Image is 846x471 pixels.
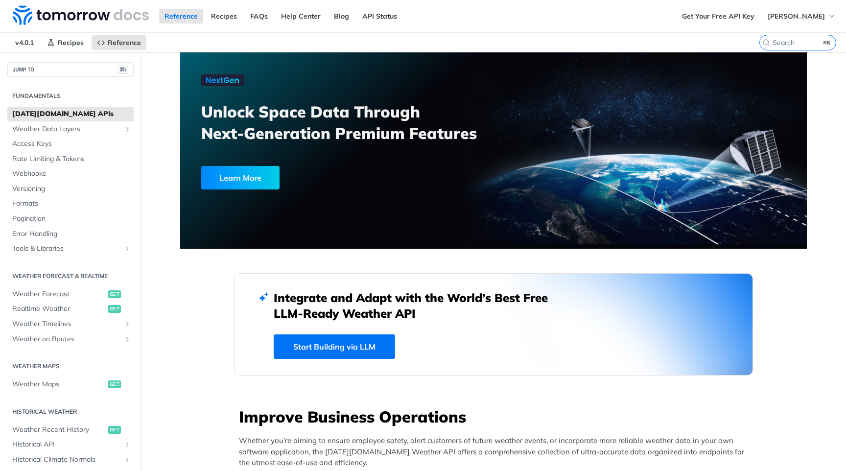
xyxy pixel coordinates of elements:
[7,62,134,77] button: JUMP TO⌘/
[123,441,131,448] button: Show subpages for Historical API
[117,66,128,74] span: ⌘/
[274,334,395,359] a: Start Building via LLM
[7,196,134,211] a: Formats
[12,154,131,164] span: Rate Limiting & Tokens
[7,241,134,256] a: Tools & LibrariesShow subpages for Tools & Libraries
[821,38,833,47] kbd: ⌘K
[7,452,134,467] a: Historical Climate NormalsShow subpages for Historical Climate Normals
[239,406,753,427] h3: Improve Business Operations
[677,9,760,24] a: Get Your Free API Key
[12,455,121,465] span: Historical Climate Normals
[12,214,131,224] span: Pagination
[201,166,280,189] div: Learn More
[7,107,134,121] a: [DATE][DOMAIN_NAME] APIs
[12,425,106,435] span: Weather Recent History
[7,332,134,347] a: Weather on RoutesShow subpages for Weather on Routes
[12,199,131,209] span: Formats
[7,437,134,452] a: Historical APIShow subpages for Historical API
[12,184,131,194] span: Versioning
[12,334,121,344] span: Weather on Routes
[7,227,134,241] a: Error Handling
[12,229,131,239] span: Error Handling
[123,335,131,343] button: Show subpages for Weather on Routes
[7,302,134,316] a: Realtime Weatherget
[276,9,326,24] a: Help Center
[239,435,753,469] p: Whether you’re aiming to ensure employee safety, alert customers of future weather events, or inc...
[7,362,134,371] h2: Weather Maps
[12,139,131,149] span: Access Keys
[329,9,354,24] a: Blog
[58,38,84,47] span: Recipes
[274,290,563,321] h2: Integrate and Adapt with the World’s Best Free LLM-Ready Weather API
[12,109,131,119] span: [DATE][DOMAIN_NAME] APIs
[7,122,134,137] a: Weather Data LayersShow subpages for Weather Data Layers
[201,74,244,86] img: NextGen
[201,101,504,144] h3: Unlock Space Data Through Next-Generation Premium Features
[7,212,134,226] a: Pagination
[12,379,106,389] span: Weather Maps
[92,35,146,50] a: Reference
[42,35,89,50] a: Recipes
[768,12,825,21] span: [PERSON_NAME]
[762,39,770,47] svg: Search
[7,423,134,437] a: Weather Recent Historyget
[108,305,121,313] span: get
[7,287,134,302] a: Weather Forecastget
[762,9,841,24] button: [PERSON_NAME]
[159,9,203,24] a: Reference
[10,35,39,50] span: v4.0.1
[7,377,134,392] a: Weather Mapsget
[123,125,131,133] button: Show subpages for Weather Data Layers
[357,9,402,24] a: API Status
[7,182,134,196] a: Versioning
[108,426,121,434] span: get
[108,290,121,298] span: get
[12,244,121,254] span: Tools & Libraries
[123,245,131,253] button: Show subpages for Tools & Libraries
[7,137,134,151] a: Access Keys
[7,317,134,331] a: Weather TimelinesShow subpages for Weather Timelines
[12,319,121,329] span: Weather Timelines
[12,169,131,179] span: Webhooks
[108,38,141,47] span: Reference
[7,92,134,100] h2: Fundamentals
[12,304,106,314] span: Realtime Weather
[12,124,121,134] span: Weather Data Layers
[123,320,131,328] button: Show subpages for Weather Timelines
[7,407,134,416] h2: Historical Weather
[201,166,444,189] a: Learn More
[7,272,134,281] h2: Weather Forecast & realtime
[123,456,131,464] button: Show subpages for Historical Climate Normals
[206,9,242,24] a: Recipes
[7,152,134,166] a: Rate Limiting & Tokens
[108,380,121,388] span: get
[7,166,134,181] a: Webhooks
[245,9,273,24] a: FAQs
[12,289,106,299] span: Weather Forecast
[13,5,149,25] img: Tomorrow.io Weather API Docs
[12,440,121,449] span: Historical API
